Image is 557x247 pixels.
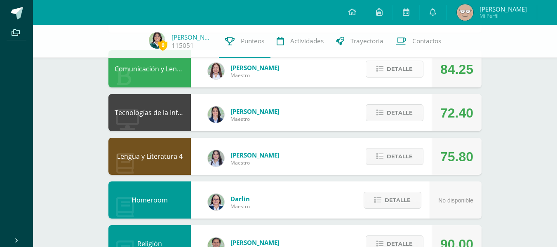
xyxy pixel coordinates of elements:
[350,37,383,45] span: Trayectoria
[108,138,191,175] div: Lengua y Literatura 4
[208,150,224,167] img: df6a3bad71d85cf97c4a6d1acf904499.png
[412,37,441,45] span: Contactos
[366,61,423,78] button: Detalle
[230,195,250,203] span: Darlin
[172,33,213,41] a: [PERSON_NAME]
[366,104,423,121] button: Detalle
[387,149,413,164] span: Detalle
[149,32,165,49] img: d477a1c2d131b93d112cd31d26bdb099.png
[440,138,473,175] div: 75.80
[440,94,473,132] div: 72.40
[230,203,250,210] span: Maestro
[158,40,167,50] span: 0
[108,94,191,131] div: Tecnologías de la Información y la Comunicación 4
[387,61,413,77] span: Detalle
[387,105,413,120] span: Detalle
[108,50,191,87] div: Comunicación y Lenguaje L3 Inglés 4
[438,197,473,204] span: No disponible
[457,4,473,21] img: 66e65aae75ac9ec1477066b33491d903.png
[366,148,423,165] button: Detalle
[330,25,390,58] a: Trayectoria
[172,41,194,50] a: 115051
[479,12,527,19] span: Mi Perfil
[241,37,264,45] span: Punteos
[108,181,191,219] div: Homeroom
[230,107,280,115] span: [PERSON_NAME]
[230,159,280,166] span: Maestro
[208,63,224,79] img: acecb51a315cac2de2e3deefdb732c9f.png
[230,151,280,159] span: [PERSON_NAME]
[479,5,527,13] span: [PERSON_NAME]
[208,106,224,123] img: 7489ccb779e23ff9f2c3e89c21f82ed0.png
[208,194,224,210] img: 571966f00f586896050bf2f129d9ef0a.png
[385,193,411,208] span: Detalle
[390,25,447,58] a: Contactos
[290,37,324,45] span: Actividades
[219,25,270,58] a: Punteos
[230,115,280,122] span: Maestro
[440,51,473,88] div: 84.25
[230,238,280,247] span: [PERSON_NAME]
[270,25,330,58] a: Actividades
[364,192,421,209] button: Detalle
[230,64,280,72] span: [PERSON_NAME]
[230,72,280,79] span: Maestro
